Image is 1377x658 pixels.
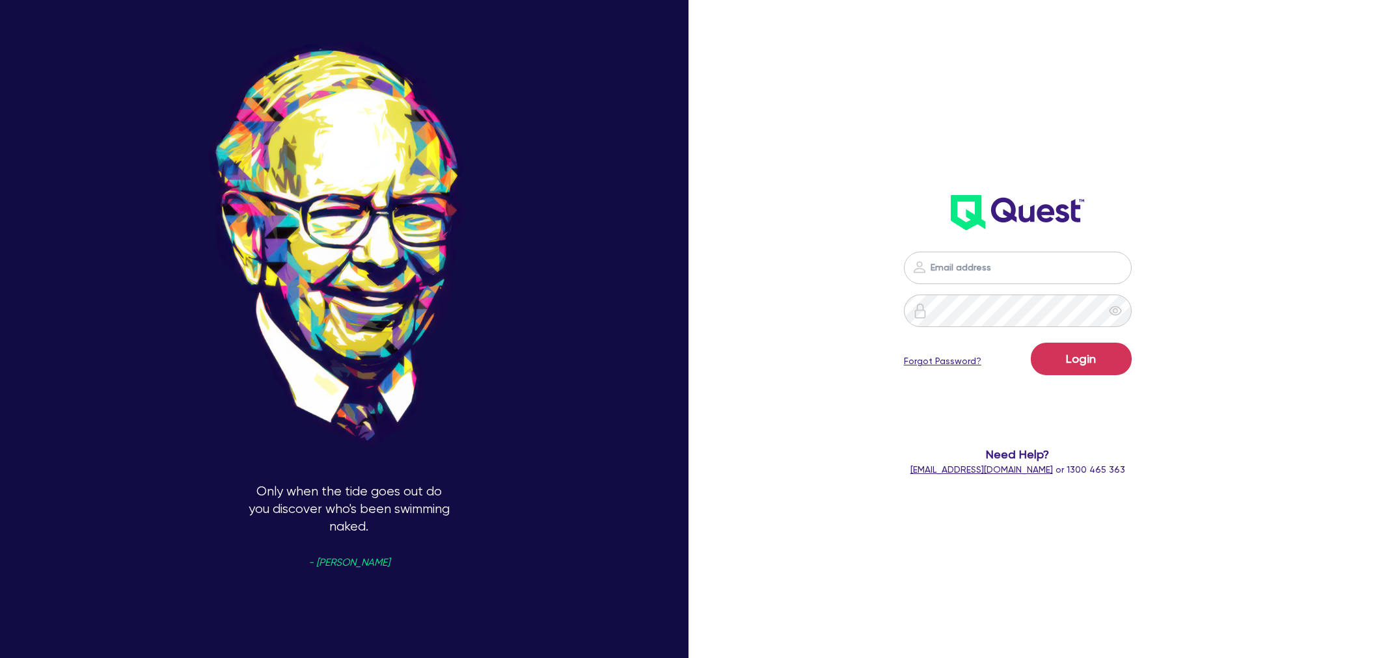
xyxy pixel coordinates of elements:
a: [EMAIL_ADDRESS][DOMAIN_NAME] [910,464,1053,475]
span: eye [1109,304,1122,317]
img: icon-password [912,259,927,275]
span: or 1300 465 363 [910,464,1125,475]
input: Email address [904,252,1132,284]
img: wH2k97JdezQIQAAAABJRU5ErkJggg== [951,195,1084,230]
a: Forgot Password? [904,354,981,368]
img: icon-password [912,303,928,319]
button: Login [1031,343,1132,375]
span: - [PERSON_NAME] [308,558,390,568]
span: Need Help? [830,445,1205,463]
